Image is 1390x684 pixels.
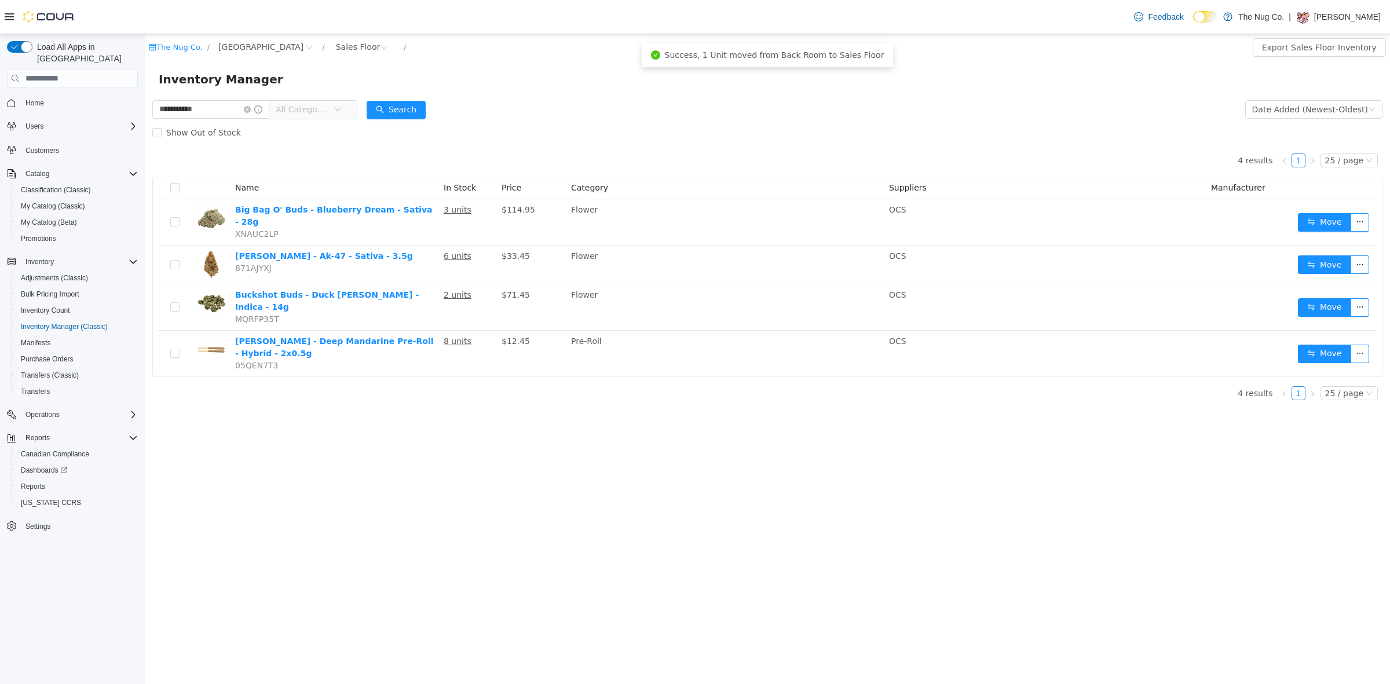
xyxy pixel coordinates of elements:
button: Inventory [2,254,142,270]
li: 4 results [1093,119,1128,133]
span: My Catalog (Beta) [21,218,77,227]
span: My Catalog (Beta) [16,215,138,229]
span: Inventory [21,255,138,269]
button: Transfers [12,383,142,400]
li: 1 [1147,352,1161,366]
span: Reports [25,433,50,442]
button: Customers [2,141,142,158]
span: Purchase Orders [16,352,138,366]
span: MQRFP35T [90,280,134,290]
span: OCS [744,256,762,265]
a: Purchase Orders [16,352,78,366]
a: [PERSON_NAME] - Deep Mandarine Pre-Roll - Hybrid - 2x0.5g [90,302,289,324]
nav: Complex example [7,90,138,565]
span: Dashboards [16,463,138,477]
li: Previous Page [1133,352,1147,366]
a: Classification (Classic) [16,183,96,197]
span: OCS [744,217,762,226]
button: Operations [21,408,64,422]
span: Dashboards [21,466,67,475]
button: icon: swapMove [1153,221,1206,240]
button: Operations [2,407,142,423]
span: Promotions [21,234,56,243]
span: Success, 1 Unit moved from Back Room to Sales Floor [520,16,740,25]
span: Adjustments (Classic) [21,273,88,283]
span: 871AJYXJ [90,229,127,239]
i: icon: shop [4,9,12,17]
span: Reports [16,480,138,493]
a: Adjustments (Classic) [16,271,93,285]
button: icon: searchSearch [222,67,281,85]
span: Transfers [16,385,138,398]
i: icon: right [1164,356,1171,363]
button: Inventory Count [12,302,142,319]
span: OCS [744,302,762,312]
button: Manifests [12,335,142,351]
button: Catalog [21,167,54,181]
span: Home [25,98,44,108]
button: icon: swapMove [1153,264,1206,283]
button: Reports [21,431,54,445]
button: Settings [2,518,142,535]
button: Export Sales Floor Inventory [1108,4,1241,23]
a: Bulk Pricing Import [16,287,84,301]
i: icon: info-circle [109,71,118,79]
button: icon: ellipsis [1206,310,1224,329]
span: Inventory Count [16,303,138,317]
span: XNAUC2LP [90,195,134,204]
img: Bud Lafleur - Ak-47 - Sativa - 3.5g hero shot [52,216,81,245]
td: Flower [422,165,740,211]
i: icon: left [1136,123,1143,130]
u: 8 units [299,302,327,312]
button: icon: ellipsis [1206,221,1224,240]
img: Cova [23,11,75,23]
i: icon: close-circle [99,72,106,79]
span: Canadian Compliance [21,449,89,459]
span: Bulk Pricing Import [16,287,138,301]
button: Transfers (Classic) [12,367,142,383]
a: Promotions [16,232,61,246]
span: Adjustments (Classic) [16,271,138,285]
span: Inventory [25,257,54,266]
button: Classification (Classic) [12,182,142,198]
img: Buckshot Buds - Duck Hunter Smalls - Indica - 14g hero shot [52,255,81,284]
a: Settings [21,520,55,533]
span: Transfers (Classic) [16,368,138,382]
button: icon: swapMove [1153,179,1206,197]
button: My Catalog (Beta) [12,214,142,231]
button: Reports [12,478,142,495]
span: Home [21,96,138,110]
span: Category [426,149,463,158]
a: [PERSON_NAME] - Ak-47 - Sativa - 3.5g [90,217,268,226]
i: icon: check-circle [506,16,515,25]
span: $114.95 [357,171,390,180]
i: icon: down [1221,356,1228,364]
span: Transfers [21,387,50,396]
button: Inventory [21,255,58,269]
span: Settings [21,519,138,533]
a: [US_STATE] CCRS [16,496,86,510]
a: Customers [21,144,64,158]
span: Washington CCRS [16,496,138,510]
u: 2 units [299,256,327,265]
span: / [259,9,261,17]
li: Next Page [1161,119,1175,133]
button: Home [2,94,142,111]
span: Price [357,149,376,158]
button: My Catalog (Classic) [12,198,142,214]
a: Manifests [16,336,55,350]
span: My Catalog (Classic) [21,202,85,211]
button: icon: ellipsis [1206,264,1224,283]
td: Flower [422,211,740,250]
span: Customers [25,146,59,155]
span: Transfers (Classic) [21,371,79,380]
a: 1 [1147,353,1160,365]
span: In Stock [299,149,331,158]
button: icon: ellipsis [1206,179,1224,197]
li: Next Page [1161,352,1175,366]
span: Suppliers [744,149,782,158]
td: Pre-Roll [422,297,740,342]
span: Bulk Pricing Import [21,290,79,299]
div: 25 / page [1180,353,1219,365]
